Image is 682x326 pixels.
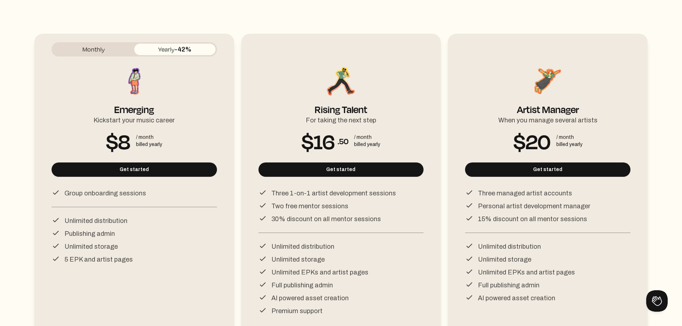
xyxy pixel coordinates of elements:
[258,162,424,177] button: Get started
[271,201,348,211] p: Two free mentor sessions
[134,44,216,55] button: Yearly-42%
[271,214,381,224] p: 30% discount on all mentor sessions
[271,242,334,252] p: Unlimited distribution
[478,201,590,211] p: Personal artist development manager
[532,65,564,97] img: Artist Manager
[325,65,357,97] img: Rising Talent
[513,135,551,147] span: $20
[301,135,335,147] span: $16
[478,267,575,277] p: Unlimited EPKs and artist pages
[64,229,115,239] p: Publishing admin
[556,134,582,141] div: / month
[93,112,175,125] div: Kickstart your music career
[315,97,367,112] div: Rising Talent
[478,214,587,224] p: 15% discount on all mentor sessions
[338,135,348,147] span: .50
[118,65,150,97] img: Emerging
[271,280,333,290] p: Full publishing admin
[64,242,118,252] p: Unlimited storage
[478,254,531,264] p: Unlimited storage
[136,141,162,148] div: billed yearly
[64,188,146,198] p: Group onboarding sessions
[306,112,376,125] div: For taking the next step
[271,267,368,277] p: Unlimited EPKs and artist pages
[498,112,598,125] div: When you manage several artists
[271,188,396,198] p: Three 1-on-1 artist development sessions
[271,254,325,264] p: Unlimited storage
[271,293,349,303] p: AI powered asset creation
[64,254,133,264] p: 5 EPK and artist pages
[106,135,130,147] span: $8
[175,46,192,53] span: -42%
[64,216,127,226] p: Unlimited distribution
[53,44,134,55] button: Monthly
[114,97,154,112] div: Emerging
[52,162,217,177] button: Get started
[136,134,162,141] div: / month
[646,290,668,312] iframe: Toggle Customer Support
[271,306,323,316] p: Premium support
[478,242,541,252] p: Unlimited distribution
[465,162,630,177] button: Get started
[517,97,579,112] div: Artist Manager
[354,141,380,148] div: billed yearly
[478,188,572,198] p: Three managed artist accounts
[478,293,555,303] p: AI powered asset creation
[556,141,582,148] div: billed yearly
[478,280,540,290] p: Full publishing admin
[354,134,380,141] div: / month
